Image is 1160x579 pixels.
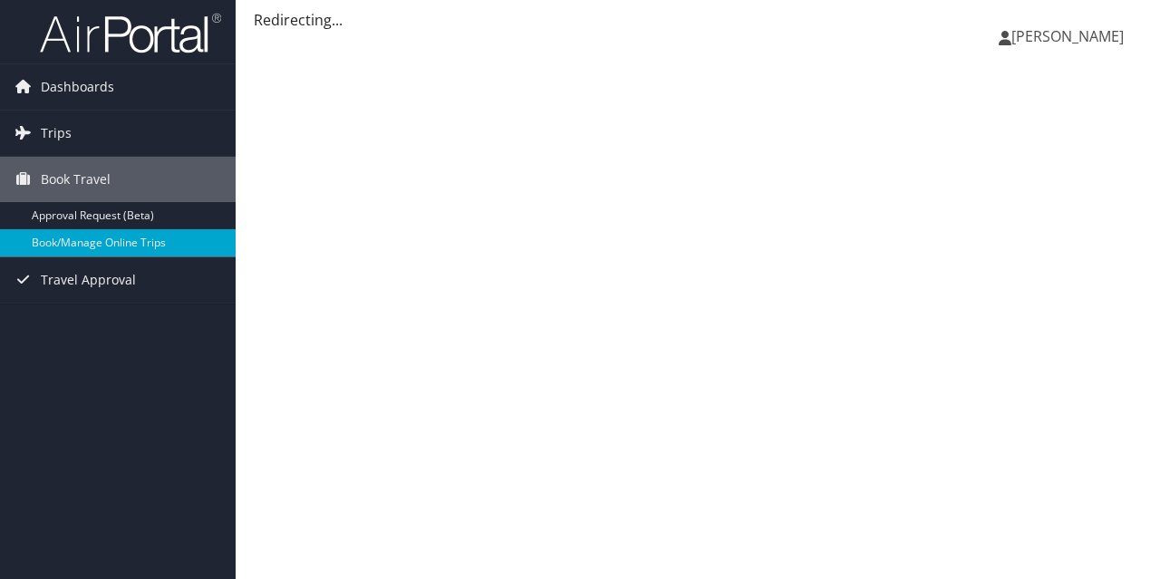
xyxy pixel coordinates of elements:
span: Travel Approval [41,257,136,303]
span: Dashboards [41,64,114,110]
span: [PERSON_NAME] [1011,26,1124,46]
div: Redirecting... [254,9,1142,31]
span: Book Travel [41,157,111,202]
span: Trips [41,111,72,156]
img: airportal-logo.png [40,12,221,54]
a: [PERSON_NAME] [999,9,1142,63]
